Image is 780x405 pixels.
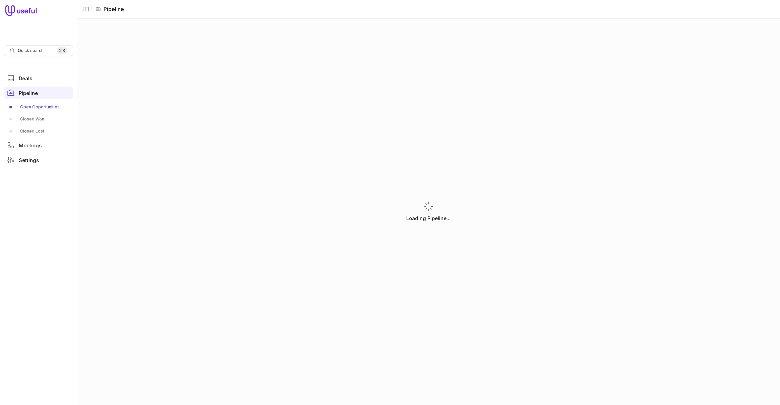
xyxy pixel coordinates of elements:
[4,114,73,124] a: Closed Won
[57,47,67,54] kbd: ⌘ K
[407,214,451,222] p: Loading Pipeline...
[4,139,73,151] a: Meetings
[96,5,124,13] li: Pipeline
[4,126,73,137] a: Closed Lost
[81,4,91,14] button: Collapse sidebar
[4,72,73,84] a: Deals
[4,154,73,166] a: Settings
[4,102,73,137] div: Pipeline submenu
[4,87,73,99] a: Pipeline
[18,48,47,53] span: Quick search...
[19,143,42,148] span: Meetings
[19,76,32,81] span: Deals
[4,102,73,112] a: Open Opportunities
[91,5,93,13] span: |
[19,91,38,96] span: Pipeline
[19,158,39,163] span: Settings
